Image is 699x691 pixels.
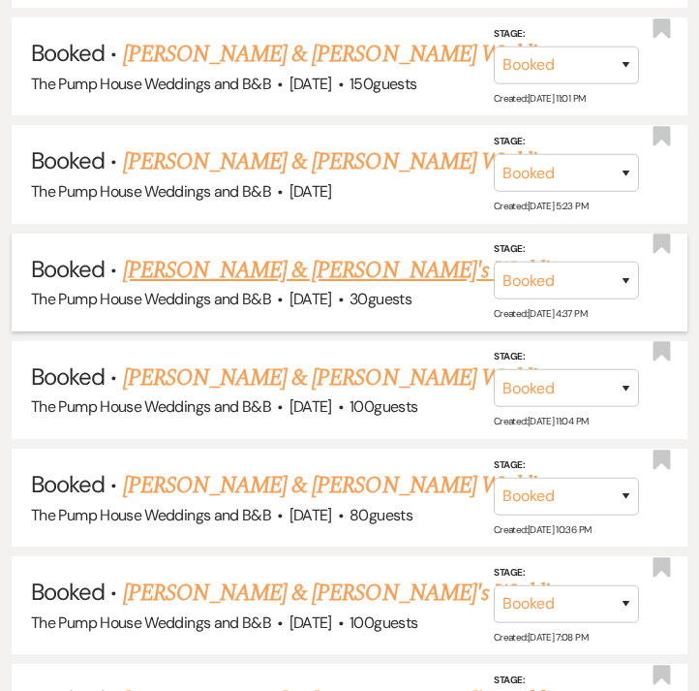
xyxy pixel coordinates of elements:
label: Stage: [494,672,639,689]
span: [DATE] [289,289,332,309]
span: Booked [31,469,105,499]
label: Stage: [494,25,639,43]
span: 30 guests [349,289,411,309]
a: [PERSON_NAME] & [PERSON_NAME]'s Wedding [123,253,570,288]
a: [PERSON_NAME] & [PERSON_NAME]'s Wedding [123,576,570,611]
span: [DATE] [289,612,332,633]
label: Stage: [494,455,639,473]
span: Created: [DATE] 7:08 PM [494,631,588,644]
label: Stage: [494,240,639,258]
label: Stage: [494,348,639,365]
span: Created: [DATE] 10:36 PM [494,522,591,535]
span: The Pump House Weddings and B&B [31,612,271,633]
span: [DATE] [289,74,332,94]
a: [PERSON_NAME] & [PERSON_NAME] Wedding [123,37,557,72]
span: Booked [31,145,105,175]
span: The Pump House Weddings and B&B [31,74,271,94]
span: 100 guests [349,612,417,633]
span: The Pump House Weddings and B&B [31,289,271,309]
span: The Pump House Weddings and B&B [31,396,271,417]
span: Created: [DATE] 5:23 PM [494,200,588,212]
span: [DATE] [289,396,332,417]
label: Stage: [494,133,639,150]
a: [PERSON_NAME] & [PERSON_NAME] Wedding [123,361,557,395]
span: Created: [DATE] 11:04 PM [494,415,588,427]
span: Booked [31,254,105,284]
label: Stage: [494,564,639,581]
span: The Pump House Weddings and B&B [31,505,271,525]
span: 150 guests [349,74,416,94]
span: [DATE] [289,181,332,202]
span: The Pump House Weddings and B&B [31,181,271,202]
span: Booked [31,361,105,392]
span: [DATE] [289,505,332,525]
span: Created: [DATE] 4:37 PM [494,307,587,320]
span: Booked [31,577,105,607]
a: [PERSON_NAME] & [PERSON_NAME] Wedding [123,468,557,503]
span: Created: [DATE] 11:01 PM [494,92,585,105]
span: 80 guests [349,505,412,525]
span: 100 guests [349,396,417,417]
span: Booked [31,38,105,68]
a: [PERSON_NAME] & [PERSON_NAME] Wedding [123,144,557,179]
